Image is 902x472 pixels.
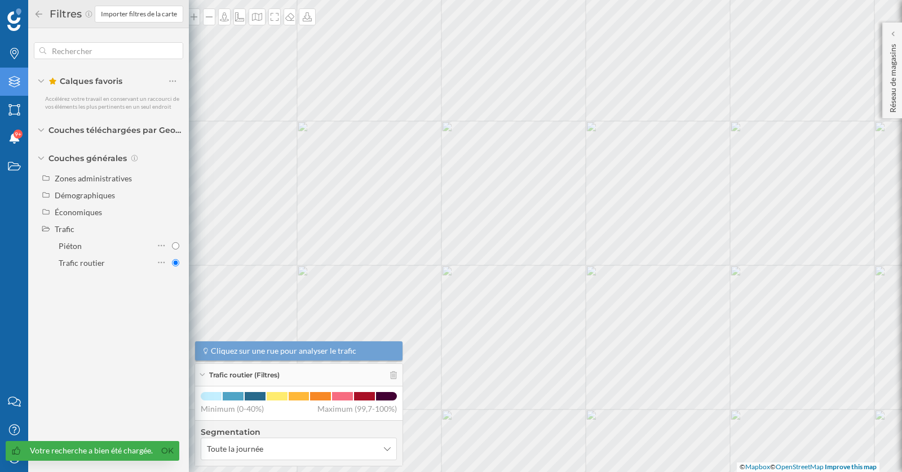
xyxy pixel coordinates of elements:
[209,370,280,380] span: Trafic routier (Filtres)
[59,241,82,251] div: Piéton
[158,444,176,457] a: Ok
[207,443,263,455] span: Toute la journée
[55,173,132,183] div: Zones administratives
[317,403,397,415] span: Maximum (99,7-100%)
[745,462,770,471] a: Mapbox
[48,75,122,87] span: Calques favoris
[737,462,879,472] div: © ©
[23,8,77,18] span: Assistance
[15,128,21,140] span: 9+
[55,207,102,217] div: Économiques
[887,39,899,113] p: Réseau de magasins
[48,153,127,164] span: Couches générales
[7,8,21,31] img: Logo Geoblink
[825,462,877,471] a: Improve this map
[55,224,74,234] div: Trafic
[776,462,824,471] a: OpenStreetMap
[101,9,177,19] span: Importer filtres de la carte
[211,345,356,357] span: Cliquez sur une rue pour analyser le trafic
[59,258,105,268] div: Trafic routier
[30,445,153,456] div: Votre recherche a bien été chargée.
[44,5,85,23] h2: Filtres
[201,426,397,438] h4: Segmentation
[172,242,179,250] input: Piéton
[201,403,264,415] span: Minimum (0-40%)
[48,124,183,136] span: Couches téléchargées par Geoblink
[55,190,115,200] div: Démographiques
[45,95,179,110] span: Accélérez votre travail en conservant un raccourci de vos éléments les plus pertinents en un seul...
[172,259,179,266] input: Trafic routier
